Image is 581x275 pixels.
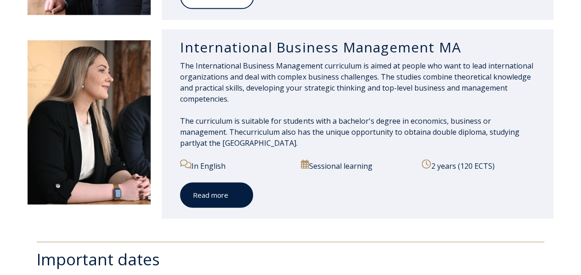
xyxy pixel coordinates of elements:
[431,161,494,171] font: 2 years (120 ECTS)
[426,127,485,137] font: a double diploma
[243,127,426,137] font: curriculum also has the unique opportunity to obtain
[309,161,372,171] font: Sessional learning
[180,116,491,137] font: The curriculum is suitable for students with a bachelor's degree in economics, business or manage...
[180,61,533,104] font: The International Business Management curriculum is aimed at people who want to lead internationa...
[192,161,226,171] font: In English
[296,138,298,148] font: .
[180,183,253,208] a: Read more
[28,40,151,205] img: DSC_1907
[37,248,160,270] font: Important dates
[180,38,461,57] font: International Business Management MA
[193,190,228,200] font: Read more
[180,127,519,148] font: , studying partly
[200,138,296,148] font: at the [GEOGRAPHIC_DATA]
